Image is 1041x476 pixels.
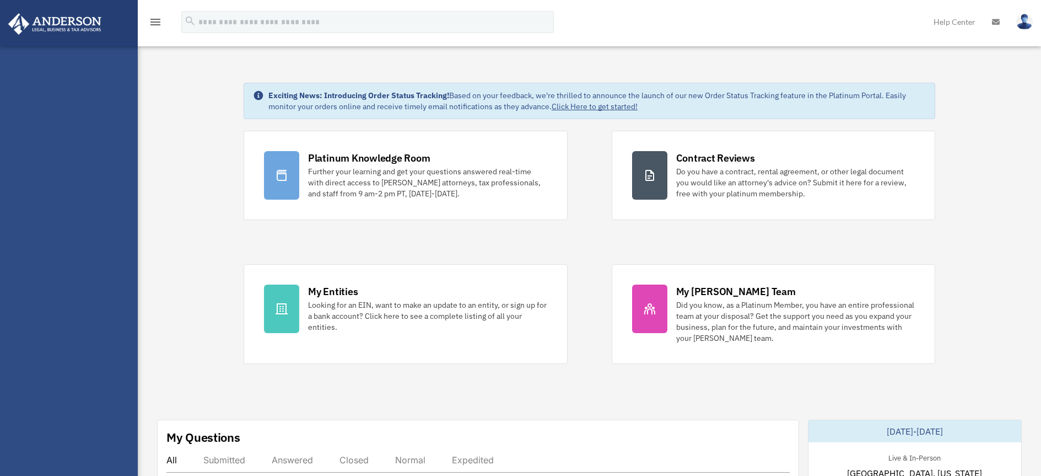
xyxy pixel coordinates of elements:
div: Normal [395,454,425,466]
div: Did you know, as a Platinum Member, you have an entire professional team at your disposal? Get th... [676,299,915,344]
div: Further your learning and get your questions answered real-time with direct access to [PERSON_NAM... [308,166,547,199]
div: My [PERSON_NAME] Team [676,285,796,298]
div: Submitted [203,454,245,466]
div: All [166,454,177,466]
img: User Pic [1016,14,1033,30]
a: Click Here to get started! [552,101,638,111]
img: Anderson Advisors Platinum Portal [5,13,105,35]
div: [DATE]-[DATE] [808,420,1021,442]
div: Closed [339,454,369,466]
div: My Questions [166,429,240,446]
strong: Exciting News: Introducing Order Status Tracking! [268,90,449,100]
div: Platinum Knowledge Room [308,151,430,165]
a: My Entities Looking for an EIN, want to make an update to an entity, or sign up for a bank accoun... [244,264,568,364]
a: Platinum Knowledge Room Further your learning and get your questions answered real-time with dire... [244,131,568,220]
div: Looking for an EIN, want to make an update to an entity, or sign up for a bank account? Click her... [308,299,547,333]
div: Based on your feedback, we're thrilled to announce the launch of our new Order Status Tracking fe... [268,90,926,112]
div: Expedited [452,454,494,466]
div: Contract Reviews [676,151,755,165]
a: My [PERSON_NAME] Team Did you know, as a Platinum Member, you have an entire professional team at... [612,264,936,364]
div: Do you have a contract, rental agreement, or other legal document you would like an attorney's ad... [676,166,915,199]
i: menu [149,15,162,29]
i: search [184,15,196,27]
div: Answered [272,454,313,466]
a: menu [149,19,162,29]
a: Contract Reviews Do you have a contract, rental agreement, or other legal document you would like... [612,131,936,220]
div: Live & In-Person [880,451,950,463]
div: My Entities [308,285,358,298]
